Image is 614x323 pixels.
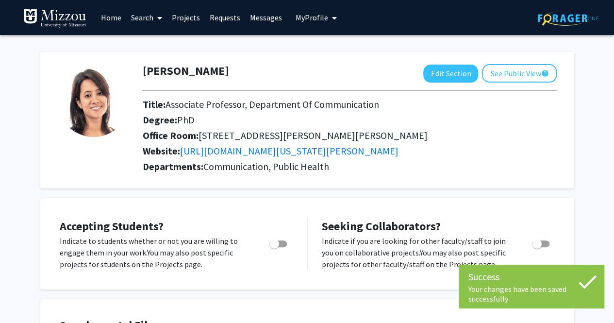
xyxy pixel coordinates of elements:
span: Associate Professor, Department Of Communication [166,98,379,110]
span: [STREET_ADDRESS][PERSON_NAME][PERSON_NAME] [199,129,428,141]
a: Messages [245,0,287,34]
p: Indicate if you are looking for other faculty/staff to join you on collaborative projects. You ma... [322,235,514,270]
span: My Profile [296,13,328,22]
button: Edit Section [423,65,478,83]
div: Toggle [528,235,555,250]
div: Success [468,270,595,284]
h2: Office Room: [143,130,557,141]
a: Requests [205,0,245,34]
a: Search [126,0,167,34]
span: PhD [177,114,195,126]
span: Accepting Students? [60,219,164,234]
iframe: Chat [7,279,41,316]
a: Projects [167,0,205,34]
a: Opens in a new tab [180,145,398,157]
a: Home [96,0,126,34]
button: See Public View [482,64,557,83]
h2: Title: [143,99,557,110]
h2: Degree: [143,114,557,126]
img: ForagerOne Logo [538,11,598,26]
span: Seeking Collaborators? [322,219,441,234]
h2: Departments: [135,161,564,172]
img: University of Missouri Logo [23,9,86,28]
p: Indicate to students whether or not you are willing to engage them in your work. You may also pos... [60,235,251,270]
div: Your changes have been saved successfully [468,284,595,304]
h2: Website: [143,145,557,157]
span: Communication, Public Health [203,160,329,172]
h1: [PERSON_NAME] [143,64,229,78]
img: Profile Picture [57,64,130,137]
mat-icon: help [541,68,548,79]
div: Toggle [266,235,292,250]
